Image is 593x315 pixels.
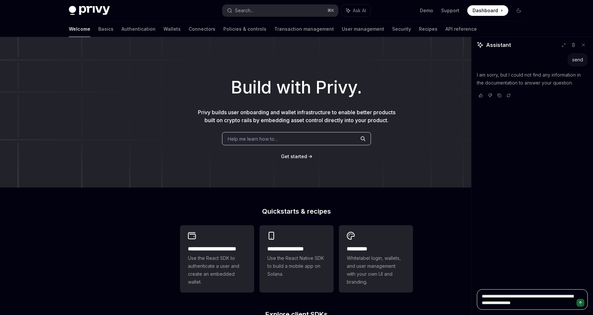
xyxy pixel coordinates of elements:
[189,21,215,37] a: Connectors
[420,7,433,14] a: Demo
[188,254,246,286] span: Use the React SDK to authenticate a user and create an embedded wallet.
[163,21,181,37] a: Wallets
[274,21,334,37] a: Transaction management
[235,7,253,15] div: Search...
[11,75,582,100] h1: Build with Privy.
[121,21,156,37] a: Authentication
[342,5,371,17] button: Ask AI
[98,21,114,37] a: Basics
[514,5,524,16] button: Toggle dark mode
[419,21,437,37] a: Recipes
[281,153,307,160] a: Get started
[228,135,278,142] span: Help me learn how to…
[259,225,334,293] a: **** **** **** ***Use the React Native SDK to build a mobile app on Solana.
[222,5,338,17] button: Search...⌘K
[392,21,411,37] a: Security
[339,225,413,293] a: **** *****Whitelabel login, wallets, and user management with your own UI and branding.
[353,7,366,14] span: Ask AI
[572,56,583,63] div: send
[477,71,588,87] p: I am sorry, but I could not find any information in the documentation to answer your question.
[69,21,90,37] a: Welcome
[342,21,384,37] a: User management
[198,109,395,123] span: Privy builds user onboarding and wallet infrastructure to enable better products built on crypto ...
[180,208,413,215] h2: Quickstarts & recipes
[576,299,584,307] button: Send message
[467,5,508,16] a: Dashboard
[223,21,266,37] a: Policies & controls
[281,154,307,159] span: Get started
[473,7,498,14] span: Dashboard
[267,254,326,278] span: Use the React Native SDK to build a mobile app on Solana.
[327,8,334,13] span: ⌘ K
[445,21,477,37] a: API reference
[69,6,110,15] img: dark logo
[441,7,459,14] a: Support
[347,254,405,286] span: Whitelabel login, wallets, and user management with your own UI and branding.
[486,41,511,49] span: Assistant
